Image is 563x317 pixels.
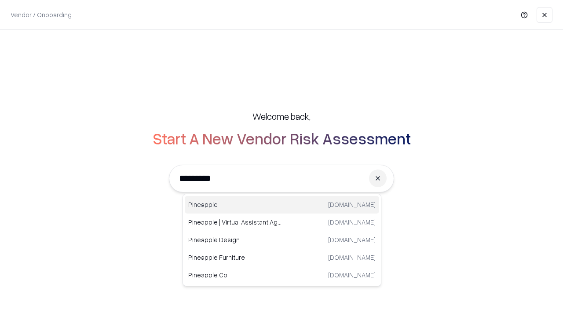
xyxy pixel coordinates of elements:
p: [DOMAIN_NAME] [328,270,376,280]
p: Pineapple Co [188,270,282,280]
p: [DOMAIN_NAME] [328,235,376,244]
p: Vendor / Onboarding [11,10,72,19]
p: [DOMAIN_NAME] [328,217,376,227]
p: [DOMAIN_NAME] [328,200,376,209]
h5: Welcome back, [252,110,311,122]
h2: Start A New Vendor Risk Assessment [153,129,411,147]
p: Pineapple Furniture [188,253,282,262]
p: Pineapple [188,200,282,209]
p: [DOMAIN_NAME] [328,253,376,262]
p: Pineapple Design [188,235,282,244]
p: Pineapple | Virtual Assistant Agency [188,217,282,227]
div: Suggestions [183,194,381,286]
